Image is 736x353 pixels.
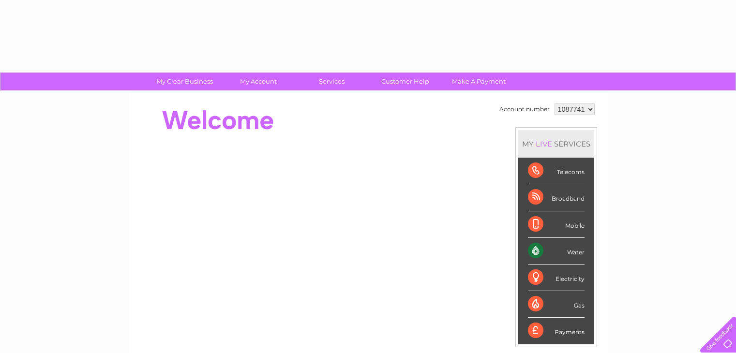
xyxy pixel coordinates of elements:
[528,318,585,344] div: Payments
[528,211,585,238] div: Mobile
[292,73,372,90] a: Services
[145,73,225,90] a: My Clear Business
[528,238,585,265] div: Water
[365,73,445,90] a: Customer Help
[439,73,519,90] a: Make A Payment
[218,73,298,90] a: My Account
[528,184,585,211] div: Broadband
[528,265,585,291] div: Electricity
[534,139,554,148] div: LIVE
[497,101,552,118] td: Account number
[528,291,585,318] div: Gas
[528,158,585,184] div: Telecoms
[518,130,594,158] div: MY SERVICES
